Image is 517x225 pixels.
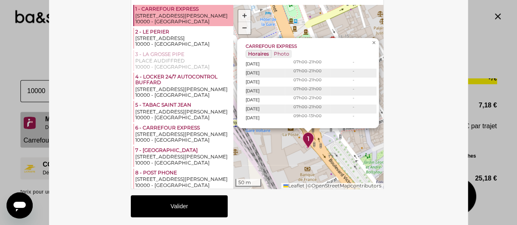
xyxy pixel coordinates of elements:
[238,22,251,34] a: Zoom out
[135,64,232,70] div: 10000 - [GEOGRAPHIC_DATA]
[271,50,292,58] span: Photo
[331,96,376,105] td: -
[285,60,331,69] td: 07h00-21h00
[283,183,304,189] a: Leaflet
[331,87,376,96] td: -
[135,137,232,143] div: 10000 - [GEOGRAPHIC_DATA]
[238,10,251,22] a: Zoom in
[246,105,285,114] th: [DATE]
[285,78,331,87] td: 07h00-21h00
[331,105,376,114] td: -
[369,38,379,48] a: Close popup
[131,195,228,217] button: Valider
[246,44,376,50] div: CARREFOUR EXPRESS
[246,69,285,78] th: [DATE]
[135,109,232,115] div: [STREET_ADDRESS][PERSON_NAME]
[311,183,350,189] a: OpenStreetMap
[331,78,376,87] td: -
[372,39,376,46] span: ×
[135,6,232,13] div: 1 - CARREFOUR EXPRESS
[135,58,232,64] div: PLACE AUDIFFRED
[285,105,331,114] td: 07h00-21h00
[135,51,232,58] div: 3 - LA GROSSE PIPE
[285,87,331,96] td: 07h00-21h00
[135,131,232,137] div: [STREET_ADDRESS][PERSON_NAME]
[331,69,376,78] td: -
[135,115,232,120] div: 10000 - [GEOGRAPHIC_DATA]
[306,183,307,189] span: |
[135,36,232,41] div: [STREET_ADDRESS]
[246,50,271,58] span: Horaires
[285,96,331,105] td: 07h00-21h00
[135,92,232,98] div: 10000 - [GEOGRAPHIC_DATA]
[242,22,247,33] span: −
[135,160,232,166] div: 10000 - [GEOGRAPHIC_DATA]
[242,10,247,21] span: +
[285,114,331,123] td: 09h00-13h00
[135,147,232,154] div: 7 - [GEOGRAPHIC_DATA]
[135,41,232,47] div: 10000 - [GEOGRAPHIC_DATA]
[235,179,261,187] div: 50 m
[281,183,383,189] div: © contributors
[246,60,285,69] th: [DATE]
[135,74,232,87] div: 4 - LOCKER 24/7 AUTOCONTROL BUFFARD
[135,125,232,131] div: 6 - CARREFOUR EXPRESS
[285,69,331,78] td: 07h00-21h00
[7,192,33,218] iframe: Bouton de lancement de la fenêtre de messagerie
[135,29,232,36] div: 2 - LE PERIER
[246,96,285,105] th: [DATE]
[331,114,376,123] td: -
[246,78,285,87] th: [DATE]
[246,87,285,96] th: [DATE]
[135,102,232,109] div: 5 - TABAC SAINT JEAN
[331,60,376,69] td: -
[135,87,232,92] div: [STREET_ADDRESS][PERSON_NAME]
[135,19,232,25] div: 10000 - [GEOGRAPHIC_DATA]
[135,170,232,176] div: 8 - POST PHONE
[307,135,309,143] span: 1
[246,114,285,123] th: [DATE]
[302,132,314,149] img: pointsrelais_pin.png
[135,154,232,160] div: [STREET_ADDRESS][PERSON_NAME]
[135,183,232,188] div: 10000 - [GEOGRAPHIC_DATA]
[135,13,232,19] div: [STREET_ADDRESS][PERSON_NAME]
[135,176,232,182] div: [STREET_ADDRESS][PERSON_NAME]
[299,132,318,151] div: 1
